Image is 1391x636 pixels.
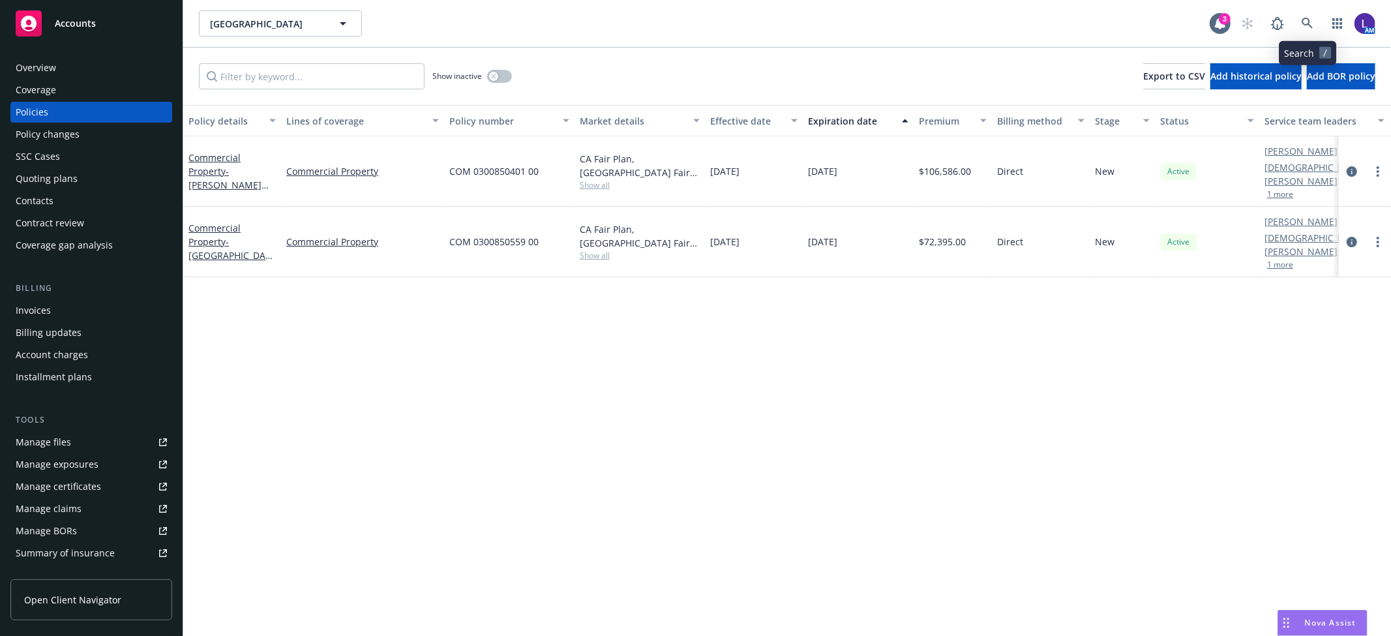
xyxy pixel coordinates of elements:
[10,344,172,365] a: Account charges
[1294,10,1321,37] a: Search
[710,114,783,128] div: Effective date
[803,105,914,136] button: Expiration date
[914,105,992,136] button: Premium
[808,114,894,128] div: Expiration date
[10,213,172,234] a: Contract review
[1143,63,1205,89] button: Export to CSV
[1210,70,1302,82] span: Add historical policy
[16,213,84,234] div: Contract review
[1267,190,1293,198] button: 1 more
[1210,63,1302,89] button: Add historical policy
[10,498,172,519] a: Manage claims
[10,190,172,211] a: Contacts
[16,168,78,189] div: Quoting plans
[449,114,555,128] div: Policy number
[1264,144,1338,158] a: [PERSON_NAME]
[199,63,425,89] input: Filter by keyword...
[16,322,82,343] div: Billing updates
[580,114,685,128] div: Market details
[16,498,82,519] div: Manage claims
[710,164,740,178] span: [DATE]
[188,151,271,219] a: Commercial Property
[281,105,444,136] button: Lines of coverage
[1095,235,1114,249] span: New
[1344,234,1360,250] a: circleInformation
[183,105,281,136] button: Policy details
[580,152,700,179] div: CA Fair Plan, [GEOGRAPHIC_DATA] Fair plan
[432,70,482,82] span: Show inactive
[808,164,837,178] span: [DATE]
[1095,114,1135,128] div: Stage
[10,367,172,387] a: Installment plans
[286,114,425,128] div: Lines of coverage
[10,102,172,123] a: Policies
[1307,63,1375,89] button: Add BOR policy
[449,164,539,178] span: COM 0300850401 00
[1264,114,1370,128] div: Service team leaders
[919,235,966,249] span: $72,395.00
[10,454,172,475] a: Manage exposures
[16,80,56,100] div: Coverage
[10,300,172,321] a: Invoices
[444,105,575,136] button: Policy number
[449,235,539,249] span: COM 0300850559 00
[16,102,48,123] div: Policies
[10,414,172,427] div: Tools
[10,521,172,541] a: Manage BORs
[16,432,71,453] div: Manage files
[16,146,60,167] div: SSC Cases
[210,17,323,31] span: [GEOGRAPHIC_DATA]
[1264,215,1338,228] a: [PERSON_NAME]
[16,57,56,78] div: Overview
[10,124,172,145] a: Policy changes
[1307,70,1375,82] span: Add BOR policy
[188,114,262,128] div: Policy details
[16,521,77,541] div: Manage BORs
[705,105,803,136] button: Effective date
[1143,70,1205,82] span: Export to CSV
[16,543,115,564] div: Summary of insurance
[1165,166,1191,177] span: Active
[580,179,700,190] span: Show all
[1344,164,1360,179] a: circleInformation
[16,476,101,497] div: Manage certificates
[10,5,172,42] a: Accounts
[16,344,88,365] div: Account charges
[1165,236,1191,248] span: Active
[10,543,172,564] a: Summary of insurance
[1370,164,1386,179] a: more
[1324,10,1351,37] a: Switch app
[1219,13,1231,25] div: 3
[1264,10,1291,37] a: Report a Bug
[10,146,172,167] a: SSC Cases
[997,164,1023,178] span: Direct
[199,10,362,37] button: [GEOGRAPHIC_DATA]
[1305,617,1356,628] span: Nova Assist
[1259,105,1390,136] button: Service team leaders
[580,250,700,261] span: Show all
[16,124,80,145] div: Policy changes
[1095,164,1114,178] span: New
[286,235,439,249] a: Commercial Property
[1354,13,1375,34] img: photo
[1155,105,1259,136] button: Status
[1267,261,1293,269] button: 1 more
[1370,234,1386,250] a: more
[1234,10,1261,37] a: Start snowing
[24,593,121,607] span: Open Client Navigator
[10,282,172,295] div: Billing
[16,367,92,387] div: Installment plans
[997,114,1070,128] div: Billing method
[1264,160,1366,188] a: [DEMOGRAPHIC_DATA][PERSON_NAME]
[10,235,172,256] a: Coverage gap analysis
[16,454,98,475] div: Manage exposures
[997,235,1023,249] span: Direct
[1278,611,1294,635] div: Drag to move
[710,235,740,249] span: [DATE]
[10,476,172,497] a: Manage certificates
[919,164,971,178] span: $106,586.00
[1160,114,1240,128] div: Status
[16,300,51,321] div: Invoices
[55,18,96,29] span: Accounts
